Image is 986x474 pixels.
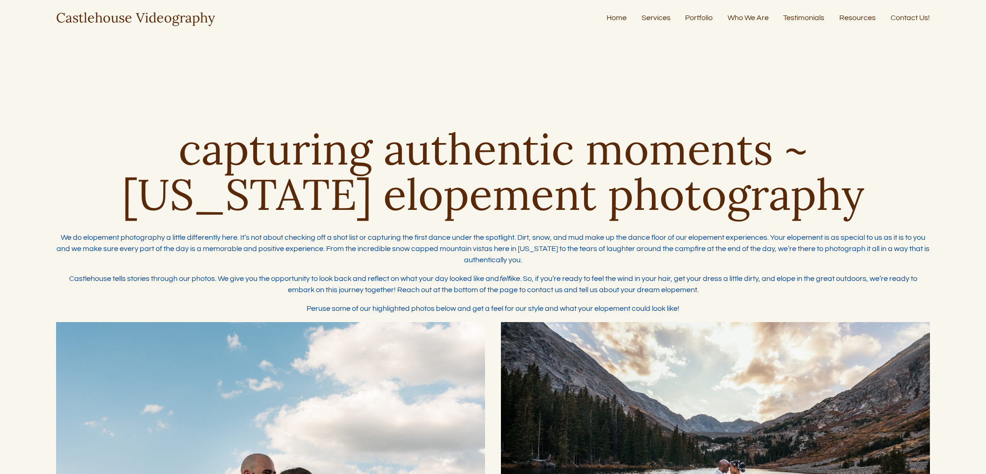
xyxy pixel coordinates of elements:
h1: capturing authentic moments ~ [US_STATE] elopement photography [56,126,929,217]
a: Resources [839,12,876,24]
a: Portfolio [685,12,713,24]
em: felt [499,275,509,282]
a: Castlehouse Videography [56,9,215,26]
p: Castlehouse tells stories through our photos. We give you the opportunity to look back and reflec... [56,273,929,295]
a: Contact Us! [891,12,930,24]
p: Peruse some of our highlighted photos below and get a feel for our style and what your elopement ... [56,303,929,314]
a: Who We Are [728,12,769,24]
a: Services [642,12,671,24]
h2: Castlehouse Elopement Photos [56,79,929,112]
a: Testimonials [783,12,824,24]
p: We do elopement photography a little differently here. It’s not about checking off a shot list or... [56,232,929,266]
a: Home [607,12,627,24]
